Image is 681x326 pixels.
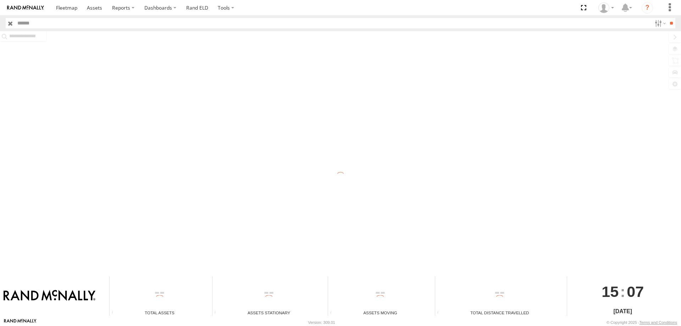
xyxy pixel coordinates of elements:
div: : [567,276,679,307]
a: Terms and Conditions [640,320,677,325]
span: 15 [602,276,619,307]
div: Total distance travelled by all assets within specified date range and applied filters [435,310,446,316]
div: Assets Stationary [212,310,325,316]
div: Total number of assets current stationary. [212,310,223,316]
label: Search Filter Options [652,18,667,28]
a: Visit our Website [4,319,37,326]
i: ? [642,2,653,13]
div: Total Assets [110,310,210,316]
div: © Copyright 2025 - [607,320,677,325]
img: Rand McNally [4,290,95,302]
div: Total Distance Travelled [435,310,564,316]
div: Chase Tanke [596,2,616,13]
img: rand-logo.svg [7,5,44,10]
div: Version: 309.01 [308,320,335,325]
div: Assets Moving [328,310,432,316]
div: Total number of Enabled Assets [110,310,120,316]
span: 07 [627,276,644,307]
div: [DATE] [567,307,679,316]
div: Total number of assets current in transit. [328,310,339,316]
